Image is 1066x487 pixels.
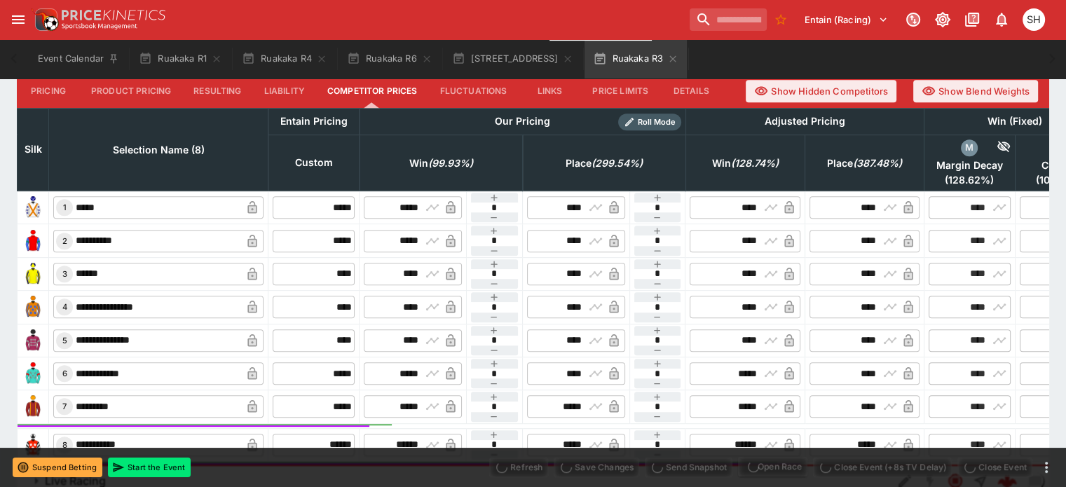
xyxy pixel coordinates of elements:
span: Roll Mode [632,116,681,128]
button: Select Tenant [796,8,896,31]
div: margin_decay [961,139,978,156]
button: Ruakaka R3 [585,39,687,78]
span: 7 [60,402,69,411]
button: Ruakaka R6 [339,39,441,78]
button: Liability [253,74,316,108]
img: runner 6 [22,362,44,385]
input: search [690,8,767,31]
button: Resulting [182,74,252,108]
button: Documentation [959,7,985,32]
button: Connected to PK [901,7,926,32]
span: Selection Name (8) [97,142,220,158]
span: 8 [60,440,70,450]
button: Toggle light/dark mode [930,7,955,32]
img: runner 1 [22,196,44,219]
em: ( 387.48 %) [853,155,902,172]
th: Silk [18,108,49,191]
span: ( 128.62 %) [929,174,1011,186]
span: Win(128.74%) [697,155,794,172]
button: No Bookmarks [770,8,792,31]
button: Competitor Prices [316,74,429,108]
button: open drawer [6,7,31,32]
button: Show Hidden Competitors [746,80,896,102]
button: Fluctuations [429,74,519,108]
div: Show/hide Price Roll mode configuration. [618,114,681,130]
img: runner 5 [22,329,44,352]
div: Hide Competitor [978,139,1011,156]
span: 3 [60,269,70,279]
img: PriceKinetics [62,10,165,20]
th: Adjusted Pricing [685,108,924,135]
button: Notifications [989,7,1014,32]
button: Show Blend Weights [913,80,1038,102]
img: runner 3 [22,263,44,285]
span: Margin Decay [929,159,1011,172]
button: more [1038,459,1055,476]
span: 6 [60,369,70,378]
button: Suspend Betting [13,458,102,477]
button: Price Limits [581,74,660,108]
img: runner 2 [22,230,44,252]
button: [STREET_ADDRESS] [444,39,582,78]
button: Start the Event [108,458,191,477]
span: Win(99.93%) [394,155,488,172]
button: Stephen Hunt [1018,4,1049,35]
em: ( 128.74 %) [731,155,779,172]
img: runner 4 [22,296,44,318]
span: 5 [60,336,70,345]
th: Entain Pricing [268,108,360,135]
button: Details [660,74,723,108]
button: Links [518,74,581,108]
em: ( 99.93 %) [428,155,473,172]
div: Our Pricing [489,113,556,130]
img: runner 7 [22,395,44,418]
img: runner 8 [22,434,44,456]
button: Ruakaka R1 [130,39,231,78]
img: PriceKinetics Logo [31,6,59,34]
button: Event Calendar [29,39,128,78]
span: 4 [60,302,70,312]
img: Sportsbook Management [62,23,137,29]
th: Custom [268,135,360,191]
span: 2 [60,236,70,246]
div: Stephen Hunt [1023,8,1045,31]
em: ( 299.54 %) [592,155,643,172]
button: Product Pricing [80,74,182,108]
span: 1 [60,203,69,212]
span: Place(299.54%) [550,155,658,172]
div: split button [738,457,807,476]
button: Ruakaka R4 [233,39,336,78]
button: Pricing [17,74,80,108]
span: Place(387.48%) [812,155,917,172]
